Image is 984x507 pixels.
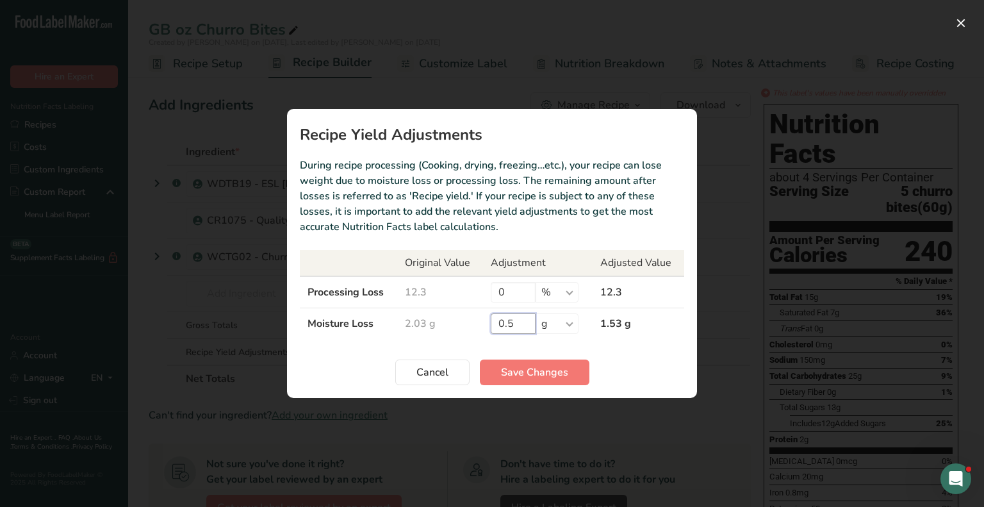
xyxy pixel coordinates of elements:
td: 12.3 [397,276,483,308]
td: Moisture Loss [300,308,397,340]
button: Cancel [395,360,470,385]
span: Cancel [416,365,448,380]
th: Adjustment [483,250,593,276]
p: During recipe processing (Cooking, drying, freezing…etc.), your recipe can lose weight due to moi... [300,158,684,235]
h1: Recipe Yield Adjustments [300,127,684,142]
iframe: Intercom live chat [940,463,971,494]
span: Save Changes [501,365,568,380]
td: 12.3 [593,276,684,308]
td: 1.53 g [593,308,684,340]
th: Original Value [397,250,483,276]
button: Save Changes [480,360,589,385]
td: Processing Loss [300,276,397,308]
th: Adjusted Value [593,250,684,276]
td: 2.03 g [397,308,483,340]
